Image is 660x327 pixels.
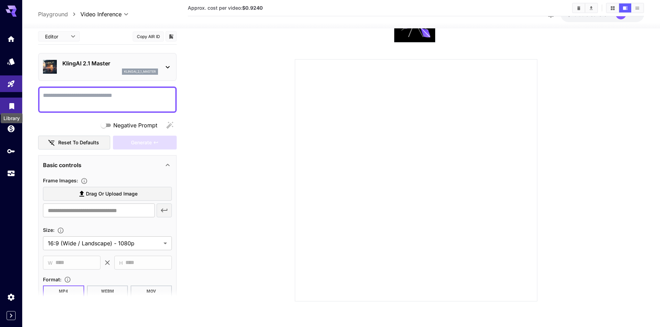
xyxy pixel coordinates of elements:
[78,178,90,184] button: Upload frame images.
[54,227,67,234] button: Adjust the dimensions of the generated image by specifying its width and height in pixels, or sel...
[43,276,61,282] span: Format :
[631,3,643,12] button: Show videos in list view
[607,3,619,12] button: Show videos in grid view
[38,135,110,149] button: Reset to defaults
[567,11,586,17] span: $20.05
[131,285,172,297] button: MOV
[87,285,128,297] button: WEBM
[168,32,174,40] button: Add to library
[7,57,15,66] div: Models
[86,190,138,198] span: Drag or upload image
[242,5,263,11] b: $0.9240
[505,49,660,327] iframe: Chat Widget
[43,56,172,78] div: KlingAI 2.1 Masterklingai_2_1_master
[43,187,172,201] label: Drag or upload image
[586,11,610,17] span: credits left
[124,69,156,74] p: klingai_2_1_master
[7,33,15,41] div: Home
[8,100,16,108] div: Library
[133,31,164,41] button: Copy AIR ID
[573,3,585,12] button: Clear videos
[606,3,644,13] div: Show videos in grid viewShow videos in video viewShow videos in list view
[43,161,81,169] p: Basic controls
[43,227,54,233] span: Size :
[7,293,15,301] div: Settings
[505,49,660,327] div: Widget de chat
[7,80,15,88] div: Playground
[7,169,15,178] div: Usage
[48,258,53,266] span: W
[43,285,84,297] button: MP4
[619,3,631,12] button: Show videos in video view
[61,276,74,283] button: Choose the file format for the output video.
[7,145,15,153] div: API Keys
[43,178,78,183] span: Frame Images :
[38,10,68,18] a: Playground
[7,124,15,133] div: Wallet
[572,3,598,13] div: Clear videosDownload All
[48,239,161,247] span: 16:9 (Wide / Landscape) - 1080p
[43,157,172,173] div: Basic controls
[80,10,122,18] span: Video Inference
[45,33,67,40] span: Editor
[7,311,16,320] button: Expand sidebar
[585,3,597,12] button: Download All
[38,10,80,18] nav: breadcrumb
[188,5,263,11] span: Approx. cost per video:
[119,258,123,266] span: H
[62,59,158,67] p: KlingAI 2.1 Master
[113,121,157,129] span: Negative Prompt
